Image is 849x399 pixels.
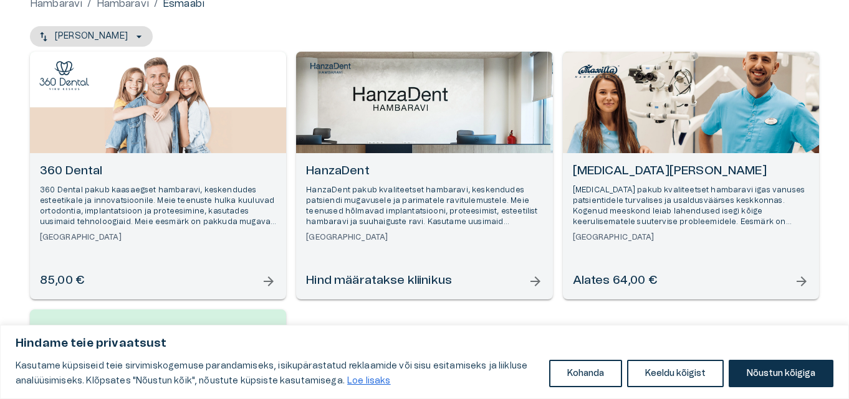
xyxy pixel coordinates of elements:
[528,274,543,289] span: arrow_forward
[549,360,622,387] button: Kohanda
[573,232,809,243] h6: [GEOGRAPHIC_DATA]
[64,10,82,20] span: Help
[306,273,452,289] h6: Hind määratakse kliinikus
[306,163,542,180] h6: HanzaDent
[39,61,89,90] img: 360 Dental logo
[40,232,276,243] h6: [GEOGRAPHIC_DATA]
[627,360,724,387] button: Keeldu kõigist
[16,359,540,388] p: Kasutame küpsiseid teie sirvimiskogemuse parandamiseks, isikupärastatud reklaamide või sisu esita...
[30,26,153,47] button: [PERSON_NAME]
[261,274,276,289] span: arrow_forward
[306,232,542,243] h6: [GEOGRAPHIC_DATA]
[40,163,276,180] h6: 360 Dental
[306,185,542,228] p: HanzaDent pakub kvaliteetset hambaravi, keskendudes patsiendi mugavusele ja parimatele ravitulemu...
[55,30,128,43] p: [PERSON_NAME]
[729,360,833,387] button: Nõustun kõigiga
[305,61,355,77] img: HanzaDent logo
[40,273,84,289] h6: 85,00 €
[572,61,622,81] img: Maxilla Hambakliinik logo
[40,185,276,228] p: 360 Dental pakub kaasaegset hambaravi, keskendudes esteetikale ja innovatsioonile. Meie teenuste ...
[563,52,819,299] a: Open selected supplier available booking dates
[573,185,809,228] p: [MEDICAL_DATA] pakub kvaliteetset hambaravi igas vanuses patsientidele turvalises ja usaldusväärs...
[30,52,286,299] a: Open selected supplier available booking dates
[573,273,657,289] h6: Alates 64,00 €
[794,274,809,289] span: arrow_forward
[347,376,391,386] a: Loe lisaks
[16,336,833,351] p: Hindame teie privaatsust
[296,52,552,299] a: Open selected supplier available booking dates
[573,163,809,180] h6: [MEDICAL_DATA][PERSON_NAME]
